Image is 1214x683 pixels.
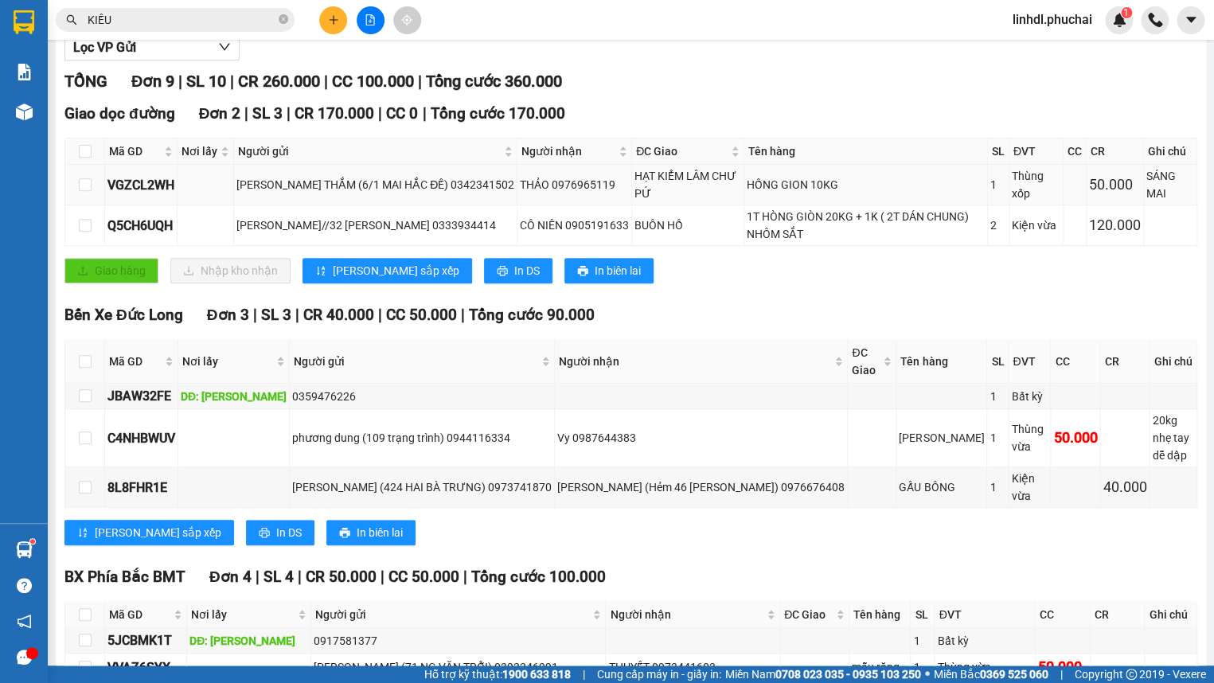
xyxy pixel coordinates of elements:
span: In DS [514,262,540,279]
div: 50.000 [1089,174,1141,196]
td: JBAW32FE [105,384,178,409]
button: uploadGiao hàng [64,258,158,283]
span: close-circle [279,14,288,24]
div: 1 [990,429,1005,447]
span: Miền Nam [725,665,921,683]
span: Cung cấp máy in - giấy in: [597,665,721,683]
div: GẤU BÔNG [899,478,984,496]
th: ĐVT [935,602,1036,628]
th: Tên hàng [849,602,911,628]
span: | [463,568,467,586]
span: Người gửi [294,353,538,370]
strong: 0369 525 060 [980,668,1048,681]
th: Tên hàng [896,340,987,384]
div: 0373222099 [14,109,175,131]
span: printer [577,265,588,278]
div: Kiện vừa [1012,217,1060,234]
span: caret-down [1184,13,1198,27]
span: In biên lai [357,524,403,541]
span: close-circle [279,13,288,28]
img: phone-icon [1148,13,1162,27]
button: aim [393,6,421,34]
th: ĐVT [1009,139,1064,165]
span: Bến Xe Đức Long [64,306,183,324]
span: | [1060,665,1063,683]
span: CC 50.000 [388,568,459,586]
span: CR 170.000 [295,104,374,123]
span: CR 40.000 [303,306,373,324]
div: 0359476226 [292,388,552,405]
span: Người nhận [521,142,615,160]
strong: 1900 633 818 [502,668,571,681]
div: Q5CH6UQH [107,216,174,236]
span: | [252,306,256,324]
div: THUYẾT 0973441603 [608,658,777,676]
div: [PERSON_NAME] (Hẻm 46 [PERSON_NAME]) 0976676408 [557,478,845,496]
div: 0971746148 [186,109,314,131]
div: VGZCL2WH [107,175,174,195]
div: Thùng xốp [1012,167,1060,202]
div: phương dung (109 trạng trình) 0944116334 [292,429,552,447]
span: notification [17,614,32,629]
div: 8L8FHR1E [107,478,175,498]
div: Bất kỳ [937,632,1032,650]
td: VGZCL2WH [105,165,178,205]
span: SL 10 [185,72,225,91]
button: plus [319,6,347,34]
button: file-add [357,6,384,34]
div: [PERSON_NAME] [899,429,984,447]
span: file-add [365,14,376,25]
span: Hỗ trợ kỹ thuật: [424,665,571,683]
input: Tìm tên, số ĐT hoặc mã đơn [88,11,275,29]
div: [PERSON_NAME]//32 [PERSON_NAME] 0333934414 [236,217,514,234]
div: Thùng vừa [937,658,1032,676]
div: [PERSON_NAME] (71 NG VĂN TRỖI) 0392246991 [314,658,603,676]
span: | [381,568,384,586]
th: CR [1087,139,1144,165]
span: Nơi lấy [191,606,294,623]
button: printerIn DS [484,258,552,283]
span: ĐC Giao [636,142,727,160]
span: CR 260.000 [237,72,319,91]
div: Bất kỳ [1011,388,1048,405]
th: Ghi chú [1150,340,1197,384]
span: printer [339,527,350,540]
th: CR [1091,602,1146,628]
td: 8L8FHR1E [105,467,178,508]
span: Tổng cước 100.000 [471,568,606,586]
span: [PERSON_NAME] sắp xếp [95,524,221,541]
button: Lọc VP Gửi [64,35,240,60]
span: Tổng cước 170.000 [430,104,564,123]
span: | [244,104,248,123]
div: [PERSON_NAME] (424 HAI BÀ TRƯNG) 0973741870 [292,478,552,496]
span: copyright [1126,669,1137,680]
sup: 1 [30,539,35,544]
span: | [178,72,182,91]
span: Người nhận [559,353,831,370]
th: CC [1051,340,1100,384]
span: search [66,14,77,25]
span: down [218,41,231,53]
td: C4NHBWUV [105,409,178,467]
img: solution-icon [16,64,33,80]
div: VP [GEOGRAPHIC_DATA] [14,14,175,52]
span: ĐC Giao [852,344,880,379]
span: | [377,306,381,324]
span: Tổng cước 360.000 [425,72,561,91]
div: Thùng vừa [1011,420,1048,455]
div: 5JCBMK1T [107,630,184,650]
img: warehouse-icon [16,103,33,120]
span: Miền Bắc [934,665,1048,683]
span: CC 0 [386,104,418,123]
img: icon-new-feature [1112,13,1126,27]
span: SL 3 [252,104,283,123]
span: SL 3 [260,306,291,324]
div: Kiện vừa [1011,470,1048,505]
span: Mã GD [109,606,170,623]
div: 1 [913,658,931,676]
div: 50.000 [1053,427,1097,449]
span: Đơn 3 [207,306,249,324]
span: Nhận: [186,15,224,32]
div: HẠT KIỂM LÂM CHƯ PỨ [634,167,740,202]
span: | [295,306,299,324]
